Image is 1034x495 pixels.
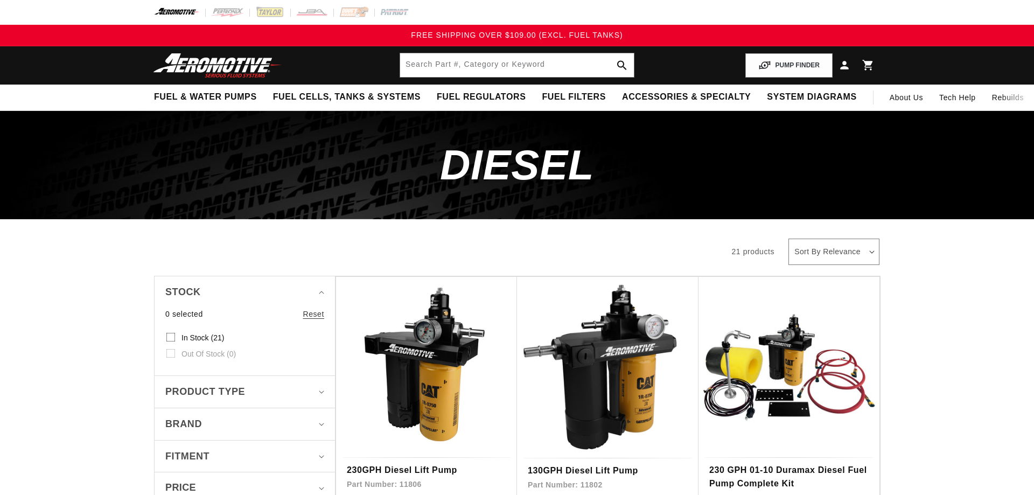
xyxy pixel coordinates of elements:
[939,92,976,103] span: Tech Help
[890,93,923,102] span: About Us
[622,92,751,103] span: Accessories & Specialty
[759,85,864,110] summary: System Diagrams
[400,53,634,77] input: Search by Part Number, Category or Keyword
[303,308,324,320] a: Reset
[429,85,534,110] summary: Fuel Regulators
[165,449,209,464] span: Fitment
[165,480,196,495] span: Price
[273,92,421,103] span: Fuel Cells, Tanks & Systems
[347,463,506,477] a: 230GPH Diesel Lift Pump
[154,92,257,103] span: Fuel & Water Pumps
[992,92,1024,103] span: Rebuilds
[542,92,606,103] span: Fuel Filters
[181,333,224,343] span: In stock (21)
[165,376,324,408] summary: Product type (0 selected)
[165,441,324,472] summary: Fitment (0 selected)
[165,276,324,308] summary: Stock (0 selected)
[437,92,526,103] span: Fuel Regulators
[165,308,203,320] span: 0 selected
[534,85,614,110] summary: Fuel Filters
[931,85,984,110] summary: Tech Help
[165,384,245,400] span: Product type
[610,53,634,77] button: search button
[882,85,931,110] a: About Us
[984,85,1032,110] summary: Rebuilds
[745,53,833,78] button: PUMP FINDER
[614,85,759,110] summary: Accessories & Specialty
[709,463,869,491] a: 230 GPH 01-10 Duramax Diesel Fuel Pump Complete Kit
[146,85,265,110] summary: Fuel & Water Pumps
[411,31,623,39] span: FREE SHIPPING OVER $109.00 (EXCL. FUEL TANKS)
[165,408,324,440] summary: Brand (0 selected)
[528,464,688,478] a: 130GPH Diesel Lift Pump
[440,141,594,189] span: Diesel
[181,349,236,359] span: Out of stock (0)
[150,53,285,78] img: Aeromotive
[165,284,201,300] span: Stock
[731,247,774,256] span: 21 products
[767,92,856,103] span: System Diagrams
[265,85,429,110] summary: Fuel Cells, Tanks & Systems
[165,416,202,432] span: Brand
